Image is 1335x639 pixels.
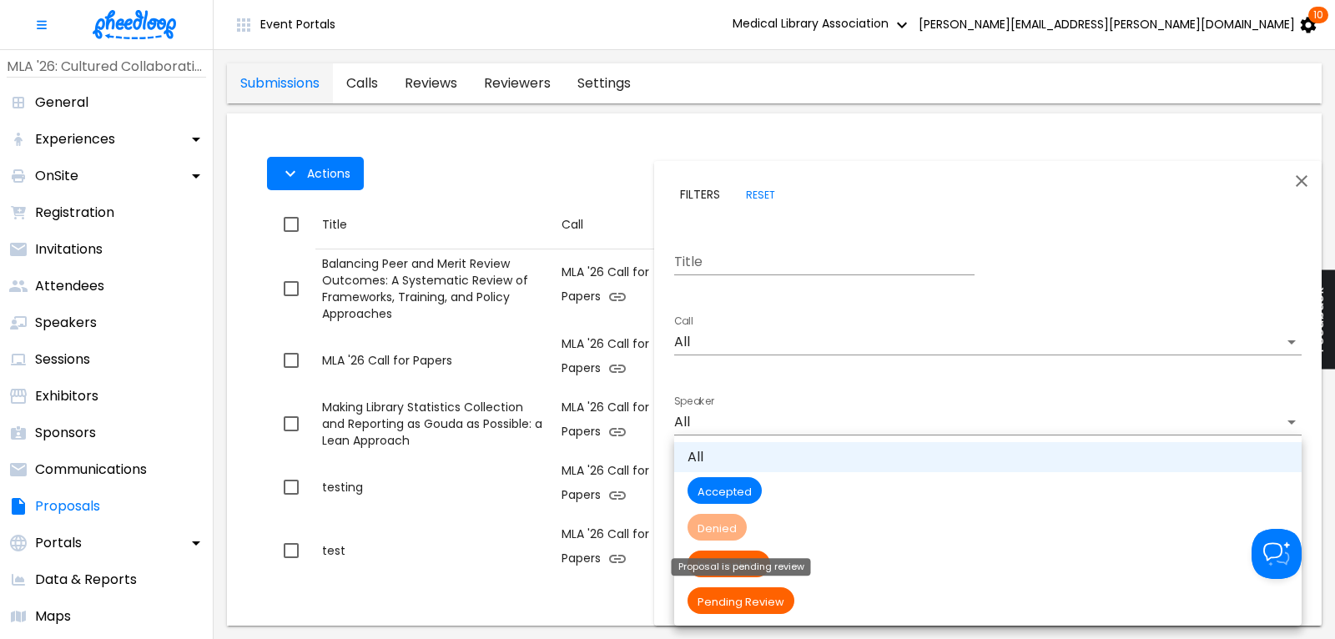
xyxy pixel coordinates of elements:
[688,477,762,504] div: Proposal has been accepted
[688,514,747,541] div: Proposal has been denied
[688,521,747,536] span: Denied
[688,551,770,577] div: Proposal submission has not been completed
[1252,529,1302,579] iframe: Help Scout Beacon - Open
[688,595,794,609] span: Pending Review
[674,442,1302,472] li: All
[688,587,794,614] div: Proposal is pending review
[688,485,762,499] span: Accepted
[672,559,811,576] div: Proposal is pending review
